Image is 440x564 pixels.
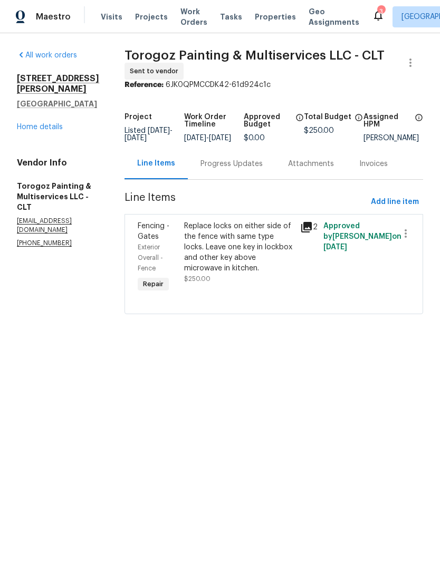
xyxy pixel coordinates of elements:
a: Home details [17,123,63,131]
span: [DATE] [184,134,206,142]
span: [DATE] [323,244,347,251]
span: Visits [101,12,122,22]
div: Line Items [137,158,175,169]
h5: Project [125,113,152,121]
h5: Approved Budget [244,113,292,128]
span: Fencing - Gates [138,222,169,240]
span: $250.00 [304,127,334,134]
span: [DATE] [209,134,231,142]
span: [DATE] [125,134,147,142]
h5: Total Budget [304,113,351,121]
h5: Work Order Timeline [184,113,244,128]
span: Work Orders [180,6,207,27]
button: Add line item [367,192,423,212]
div: Attachments [288,159,334,169]
span: Exterior Overall - Fence [138,244,163,271]
span: Properties [255,12,296,22]
span: Repair [139,279,168,289]
span: - [184,134,231,142]
span: Torogoz Painting & Multiservices LLC - CLT [125,49,385,62]
span: Geo Assignments [309,6,359,27]
div: 2 [300,221,317,234]
span: Projects [135,12,168,22]
div: Progress Updates [200,159,263,169]
span: Listed [125,127,173,142]
h5: Assigned HPM [364,113,412,128]
span: Maestro [36,12,71,22]
span: Tasks [220,13,242,21]
div: 6JK0QPMCCDK42-61d924c1c [125,80,423,90]
span: Sent to vendor [130,66,183,76]
div: [PERSON_NAME] [364,134,423,142]
div: 3 [377,6,385,17]
h5: Torogoz Painting & Multiservices LLC - CLT [17,181,99,212]
span: Add line item [371,196,419,209]
span: The total cost of line items that have been proposed by Opendoor. This sum includes line items th... [355,113,363,127]
span: Approved by [PERSON_NAME] on [323,222,401,251]
span: $250.00 [184,276,211,282]
div: Replace locks on either side of the fence with same type locks. Leave one key in lockbox and othe... [184,221,294,274]
span: $0.00 [244,134,265,142]
a: All work orders [17,52,77,59]
span: Line Items [125,192,367,212]
h4: Vendor Info [17,158,99,168]
b: Reference: [125,81,164,89]
div: Invoices [359,159,388,169]
span: The hpm assigned to this work order. [415,113,423,134]
span: The total cost of line items that have been approved by both Opendoor and the Trade Partner. This... [295,113,304,134]
span: [DATE] [148,127,170,134]
span: - [125,127,173,142]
